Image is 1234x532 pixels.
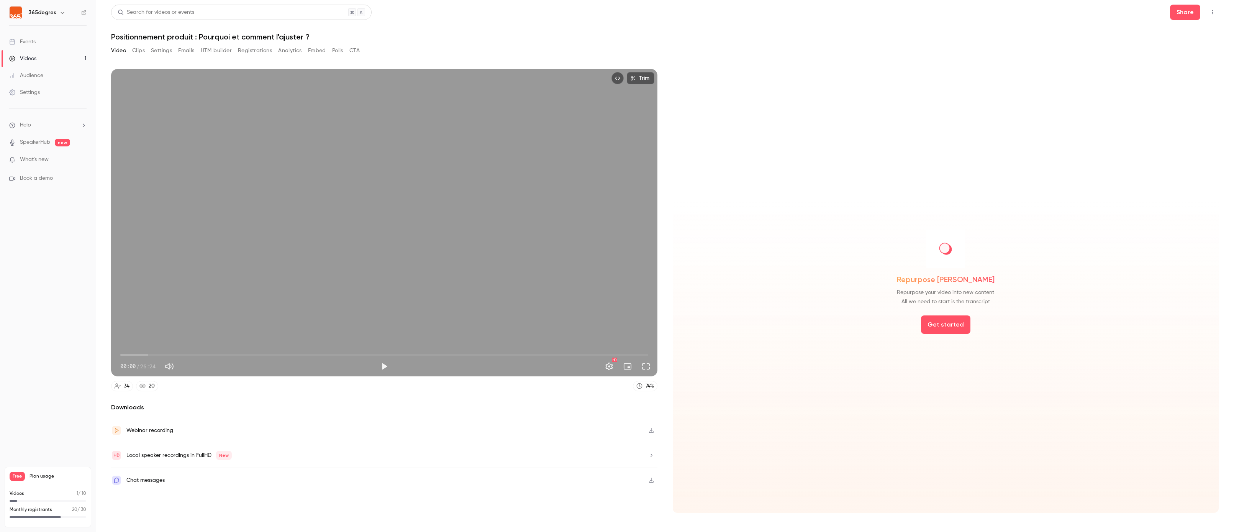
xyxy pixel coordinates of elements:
button: UTM builder [201,44,232,57]
p: Videos [10,490,24,497]
span: Help [20,121,31,129]
p: Monthly registrants [10,506,52,513]
button: Clips [132,44,145,57]
span: 00:00 [120,362,136,370]
h2: Downloads [111,403,657,412]
button: Trim [627,72,654,84]
button: Settings [151,44,172,57]
div: Events [9,38,36,46]
button: Play [377,359,392,374]
div: Chat messages [126,476,165,485]
button: Mute [162,359,177,374]
span: Repurpose [PERSON_NAME] [897,274,995,285]
div: Search for videos or events [118,8,194,16]
span: new [55,139,70,146]
p: / 30 [72,506,86,513]
div: 20 [149,382,155,390]
button: Embed video [611,72,624,84]
span: What's new [20,156,49,164]
button: Full screen [638,359,654,374]
div: Settings [9,89,40,96]
a: 20 [136,381,158,391]
button: Top Bar Actions [1206,6,1219,18]
div: HD [612,358,617,362]
div: Local speaker recordings in FullHD [126,451,232,460]
span: 26:24 [140,362,156,370]
li: help-dropdown-opener [9,121,87,129]
a: SpeakerHub [20,138,50,146]
div: 74 % [646,382,654,390]
div: Audience [9,72,43,79]
button: Video [111,44,126,57]
span: / [136,362,139,370]
h6: 365degres [28,9,56,16]
button: Settings [601,359,617,374]
div: Videos [9,55,36,62]
div: 34 [124,382,129,390]
button: Analytics [278,44,302,57]
span: Plan usage [29,473,86,479]
span: 1 [77,491,78,496]
span: Repurpose your video into new content All we need to start is the transcript [897,288,994,306]
button: Turn on miniplayer [620,359,635,374]
button: Emails [178,44,194,57]
a: 34 [111,381,133,391]
span: 20 [72,507,77,512]
button: Polls [332,44,343,57]
button: Share [1170,5,1200,20]
button: Get started [921,315,970,334]
span: Free [10,472,25,481]
span: New [216,451,232,460]
span: Book a demo [20,174,53,182]
img: 365degres [10,7,22,19]
button: CTA [349,44,360,57]
div: Webinar recording [126,426,173,435]
div: 00:00 [120,362,156,370]
h1: Positionnement produit : Pourquoi et comment l'ajuster ? [111,32,1219,41]
button: Embed [308,44,326,57]
p: / 10 [77,490,86,497]
a: 74% [633,381,657,391]
button: Registrations [238,44,272,57]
